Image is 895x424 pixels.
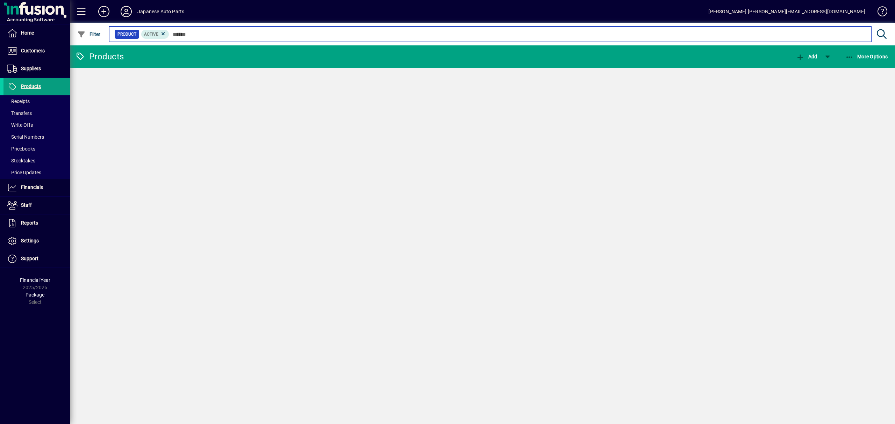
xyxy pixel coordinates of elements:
span: Add [796,54,817,59]
div: Japanese Auto Parts [137,6,184,17]
a: Reports [3,214,70,232]
a: Settings [3,232,70,250]
span: Serial Numbers [7,134,44,140]
button: Profile [115,5,137,18]
a: Write Offs [3,119,70,131]
a: Customers [3,42,70,60]
button: Add [794,50,819,63]
a: Pricebooks [3,143,70,155]
a: Stocktakes [3,155,70,167]
a: Receipts [3,95,70,107]
div: [PERSON_NAME] [PERSON_NAME][EMAIL_ADDRESS][DOMAIN_NAME] [708,6,865,17]
span: Staff [21,202,32,208]
mat-chip: Activation Status: Active [141,30,169,39]
a: Knowledge Base [872,1,886,24]
span: Financial Year [20,277,50,283]
span: Suppliers [21,66,41,71]
span: Financials [21,184,43,190]
a: Suppliers [3,60,70,78]
span: Price Updates [7,170,41,175]
span: Home [21,30,34,36]
span: Active [144,32,158,37]
span: Products [21,83,41,89]
a: Financials [3,179,70,196]
span: More Options [845,54,888,59]
button: Filter [76,28,102,41]
span: Receipts [7,98,30,104]
span: Write Offs [7,122,33,128]
span: Package [26,292,44,298]
a: Serial Numbers [3,131,70,143]
span: Customers [21,48,45,53]
div: Products [75,51,124,62]
span: Stocktakes [7,158,35,163]
a: Staff [3,197,70,214]
span: Pricebooks [7,146,35,152]
span: Settings [21,238,39,243]
span: Reports [21,220,38,226]
a: Home [3,24,70,42]
a: Support [3,250,70,268]
span: Filter [77,31,101,37]
span: Support [21,256,38,261]
button: Add [93,5,115,18]
button: More Options [844,50,890,63]
a: Price Updates [3,167,70,178]
span: Product [117,31,136,38]
span: Transfers [7,110,32,116]
a: Transfers [3,107,70,119]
